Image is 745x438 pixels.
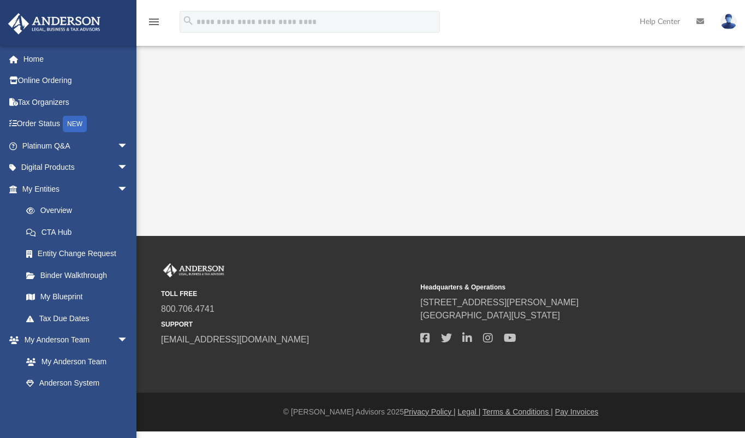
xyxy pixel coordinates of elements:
a: Anderson System [15,372,139,394]
small: Headquarters & Operations [420,282,672,292]
i: search [182,15,194,27]
a: Online Ordering [8,70,145,92]
a: My Anderson Teamarrow_drop_down [8,329,139,351]
a: Pay Invoices [555,407,598,416]
a: Entity Change Request [15,243,145,265]
a: menu [147,21,160,28]
a: [GEOGRAPHIC_DATA][US_STATE] [420,311,560,320]
a: Digital Productsarrow_drop_down [8,157,145,179]
a: Privacy Policy | [404,407,456,416]
a: Home [8,48,145,70]
img: Anderson Advisors Platinum Portal [5,13,104,34]
a: Binder Walkthrough [15,264,145,286]
a: Tax Organizers [8,91,145,113]
span: arrow_drop_down [117,157,139,179]
div: © [PERSON_NAME] Advisors 2025 [136,406,745,418]
div: NEW [63,116,87,132]
a: Tax Due Dates [15,307,145,329]
i: menu [147,15,160,28]
a: Client Referrals [15,394,139,416]
small: TOLL FREE [161,289,413,299]
a: 800.706.4741 [161,304,214,313]
span: arrow_drop_down [117,329,139,352]
a: Platinum Q&Aarrow_drop_down [8,135,145,157]
img: Anderson Advisors Platinum Portal [161,263,227,277]
span: arrow_drop_down [117,178,139,200]
img: User Pic [720,14,737,29]
a: My Blueprint [15,286,139,308]
a: [EMAIL_ADDRESS][DOMAIN_NAME] [161,335,309,344]
a: My Entitiesarrow_drop_down [8,178,145,200]
small: SUPPORT [161,319,413,329]
a: My Anderson Team [15,351,134,372]
span: arrow_drop_down [117,135,139,157]
a: Terms & Conditions | [482,407,553,416]
a: [STREET_ADDRESS][PERSON_NAME] [420,298,579,307]
a: Order StatusNEW [8,113,145,135]
a: CTA Hub [15,221,145,243]
a: Legal | [458,407,481,416]
a: Overview [15,200,145,222]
